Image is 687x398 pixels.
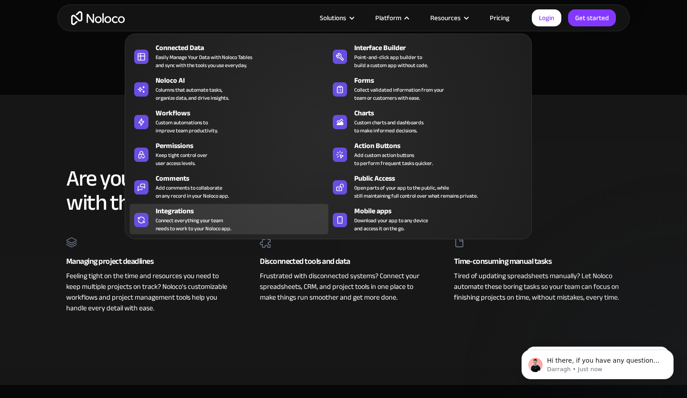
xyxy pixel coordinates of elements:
a: Noloco AIColumns that automate tasks,organize data, and drive insights. [130,73,328,104]
div: Custom automations to improve team productivity. [156,119,218,135]
div: Managing project deadlines [66,255,233,268]
div: Public Access [354,173,531,184]
iframe: Intercom notifications message [508,331,687,394]
div: Charts [354,108,531,119]
a: Connected DataEasily Manage Your Data with Noloco Tablesand sync with the tools you use everyday. [130,41,328,71]
div: Resources [419,12,479,24]
div: Custom charts and dashboards to make informed decisions. [354,119,424,135]
div: Mobile apps [354,206,531,216]
h2: Are you struggling with these challenges? [66,166,621,215]
div: Keep tight control over user access levels. [156,151,208,167]
a: CommentsAdd comments to collaborateon any record in your Noloco app. [130,171,328,202]
a: Pricing [479,12,521,24]
div: Add comments to collaborate on any record in your Noloco app. [156,184,229,200]
div: Solutions [309,12,364,24]
div: Open parts of your app to the public, while still maintaining full control over what remains priv... [354,184,478,200]
a: PermissionsKeep tight control overuser access levels. [130,139,328,169]
a: Mobile appsDownload your app to any deviceand access it on the go. [328,204,527,234]
div: Platform [364,12,419,24]
a: Login [532,9,561,26]
div: Feeling tight on the time and resources you need to keep multiple projects on track? Noloco's cus... [66,268,233,313]
a: WorkflowsCustom automations toimprove team productivity. [130,106,328,136]
div: Workflows [156,108,332,119]
div: Action Buttons [354,140,531,151]
div: Point-and-click app builder to build a custom app without code. [354,53,428,69]
a: Action ButtonsAdd custom action buttonsto perform frequent tasks quicker. [328,139,527,169]
div: Comments [156,173,332,184]
div: Collect validated information from your team or customers with ease. [354,86,444,102]
div: Platform [375,12,401,24]
div: Integrations [156,206,332,216]
div: Connected Data [156,42,332,53]
a: Public AccessOpen parts of your app to the public, whilestill maintaining full control over what ... [328,171,527,202]
div: Interface Builder [354,42,531,53]
div: Frustrated with disconnected systems? Connect your spreadsheets, CRM, and project tools in one pl... [260,268,427,303]
a: home [71,11,125,25]
div: Disconnected tools and data [260,255,427,268]
a: Get started [568,9,616,26]
div: Resources [430,12,461,24]
a: Interface BuilderPoint-and-click app builder tobuild a custom app without code. [328,41,527,71]
div: Tired of updating spreadsheets manually? Let Noloco automate these boring tasks so your team can ... [454,268,621,303]
div: Add custom action buttons to perform frequent tasks quicker. [354,151,433,167]
a: ChartsCustom charts and dashboardsto make informed decisions. [328,106,527,136]
a: FormsCollect validated information from yourteam or customers with ease. [328,73,527,104]
div: Time-consuming manual tasks [454,255,621,268]
div: Solutions [320,12,346,24]
span: Download your app to any device and access it on the go. [354,216,428,233]
div: Permissions [156,140,332,151]
div: Forms [354,75,531,86]
div: Connect everything your team needs to work to your Noloco app. [156,216,231,233]
div: Noloco AI [156,75,332,86]
nav: Platform [125,21,532,239]
a: IntegrationsConnect everything your teamneeds to work to your Noloco app. [130,204,328,234]
div: Columns that automate tasks, organize data, and drive insights. [156,86,229,102]
div: Easily Manage Your Data with Noloco Tables and sync with the tools you use everyday. [156,53,252,69]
